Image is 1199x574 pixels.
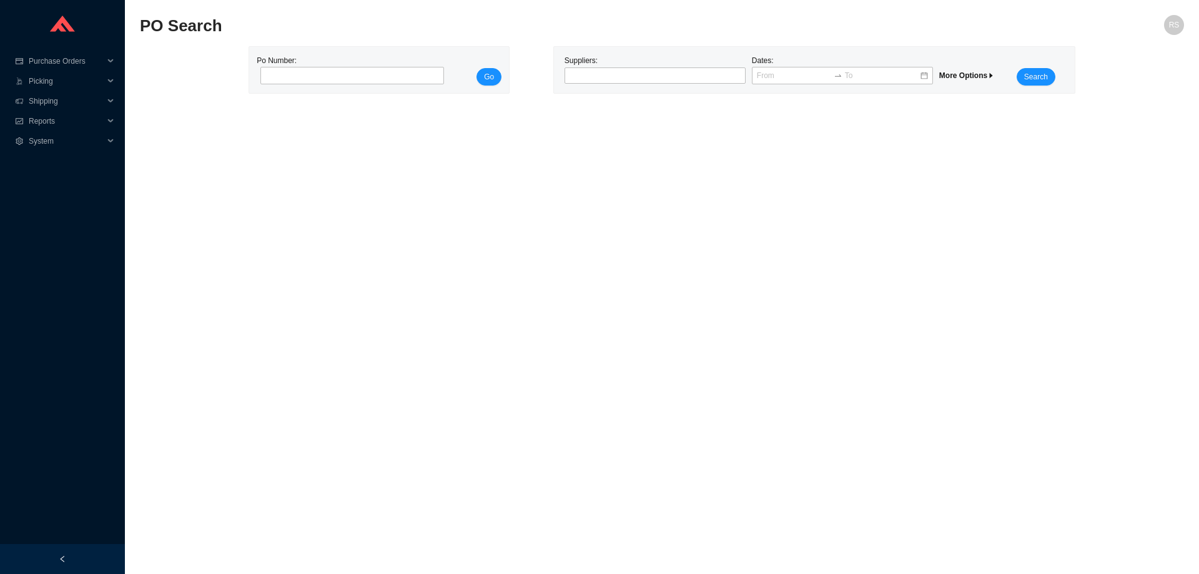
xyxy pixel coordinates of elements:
span: caret-right [987,72,995,79]
div: Suppliers: [561,54,749,86]
h2: PO Search [140,15,923,37]
span: to [834,71,842,80]
span: Search [1024,71,1048,83]
input: To [845,69,919,82]
span: left [59,555,66,563]
span: System [29,131,104,151]
span: Picking [29,71,104,91]
span: RS [1169,15,1180,35]
span: Go [484,71,494,83]
button: Search [1017,68,1055,86]
div: Dates: [749,54,936,86]
span: credit-card [15,57,24,65]
span: Purchase Orders [29,51,104,71]
span: Shipping [29,91,104,111]
span: More Options [939,71,995,80]
button: Go [476,68,501,86]
span: fund [15,117,24,125]
input: From [757,69,831,82]
span: Reports [29,111,104,131]
span: setting [15,137,24,145]
div: Po Number: [257,54,440,86]
span: swap-right [834,71,842,80]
